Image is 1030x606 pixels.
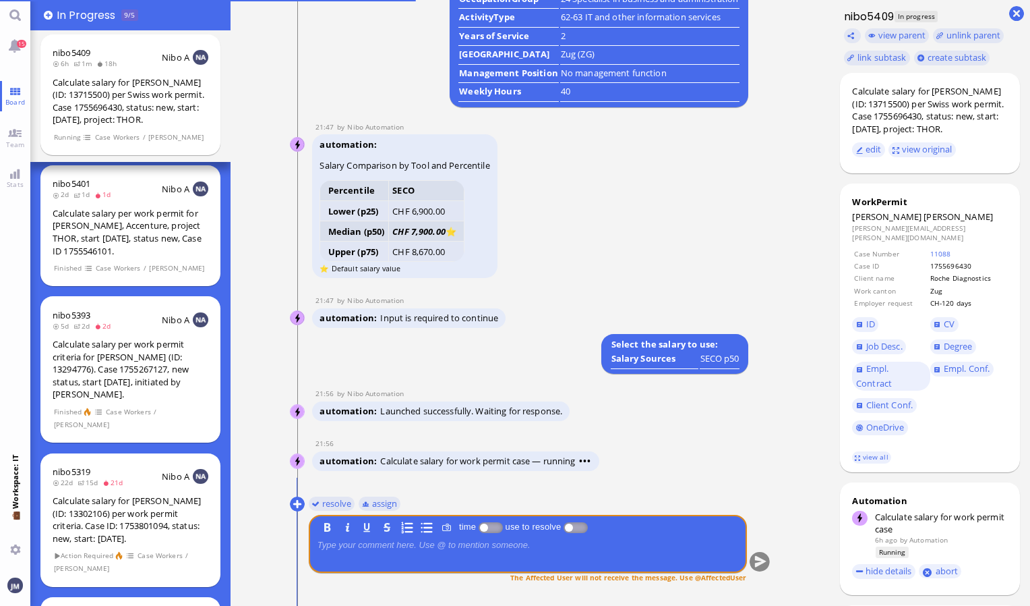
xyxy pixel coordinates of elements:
b: Select the salary to use: [609,336,721,353]
span: 15 [17,40,26,48]
a: Client Conf. [852,398,916,413]
span: [PERSON_NAME] [852,211,921,223]
label: use to resolve [503,522,564,532]
span: / [153,406,157,418]
span: In progress [895,11,938,22]
button: view parent [865,28,930,43]
button: edit [852,142,885,157]
strong: Upper (p75) [328,246,378,258]
a: nibo5401 [53,177,90,190]
button: U [360,520,375,534]
img: You [7,578,22,593]
a: Empl. Contract [852,362,930,391]
td: Case Number [853,248,928,259]
span: link subtask [857,51,907,63]
span: In progress [57,7,120,23]
td: Years of Service [458,29,558,47]
img: NA [193,469,208,484]
td: Employer request [853,298,928,308]
a: nibo5319 [53,466,90,478]
span: by [337,389,348,398]
span: • [579,455,583,467]
span: 6h [53,59,73,68]
span: Case Workers [138,550,183,561]
span: by [337,296,348,305]
span: by [337,122,348,132]
span: Team [3,140,28,149]
span: 1m [73,59,96,68]
h3: Salary Comparison by Tool and Percentile [320,159,489,171]
i: CHF 7,900.00 [392,225,446,238]
strong: Median (p50) [328,225,385,238]
span: Nibo A [162,51,189,63]
span: Running [53,132,81,143]
a: nibo5409 [53,47,90,59]
span: 15d [78,478,102,487]
span: CV [944,318,955,330]
button: Add [44,11,53,20]
span: automation [320,138,380,150]
td: CHF 6,900.00 [388,201,464,221]
span: [PERSON_NAME] [53,563,109,574]
span: 21:56 [315,389,337,398]
button: Copy ticket nibo5409 link to clipboard [844,28,861,43]
a: 11088 [930,249,951,258]
img: Nibo Automation [291,138,305,153]
span: Finished [53,263,82,274]
span: Input is required to continue [380,312,498,324]
div: Calculate salary for [PERSON_NAME] (ID: 13715500) per Swiss work permit. Case 1755696430, status:... [53,76,208,126]
span: Finished [53,406,82,418]
span: Case Workers [94,132,140,143]
p-inputswitch: use to resolve [564,522,588,532]
span: 9 [124,10,128,20]
span: [PERSON_NAME] [149,263,205,274]
span: 2d [53,190,73,199]
span: Stats [3,180,27,189]
span: / [142,132,146,143]
td: Weekly Hours [458,84,558,102]
td: Salary Sources [611,352,698,369]
runbook-parameter-view: No management function [561,67,667,79]
span: automation [320,405,380,417]
span: automation@nibo.ai [347,122,404,132]
div: Calculate salary per work permit criteria for [PERSON_NAME] (ID: 13294776). Case 1755267127, new ... [53,338,208,401]
span: Nibo A [162,183,189,195]
span: [PERSON_NAME] [148,132,204,143]
button: resolve [309,496,355,511]
span: Job Desc. [866,340,903,352]
span: Client Conf. [866,399,913,411]
runbook-parameter-view: 40 [561,85,570,97]
a: nibo5393 [53,309,90,321]
img: NA [193,182,208,196]
a: ID [852,317,878,332]
span: 1d [94,190,115,199]
span: Launched successfully. Waiting for response. [380,405,562,417]
dd: [PERSON_NAME][EMAIL_ADDRESS][PERSON_NAME][DOMAIN_NAME] [852,223,1008,243]
span: 21d [102,478,127,487]
a: OneDrive [852,420,908,435]
td: ⭐ [388,221,464,242]
button: hide details [852,564,915,579]
span: In progress is overloaded [121,9,138,21]
span: automation@nibo.ai [347,389,404,398]
span: Empl. Conf. [944,362,990,375]
img: NA [193,312,208,327]
td: Zug [930,285,1006,296]
div: WorkPermit [852,196,1008,208]
span: 💼 Workspace: IT [10,509,20,539]
span: 21:47 [315,296,337,305]
span: Case Workers [95,263,141,274]
span: 5d [53,321,73,331]
span: 6h ago [875,535,898,545]
a: Degree [930,339,976,354]
td: Work canton [853,285,928,296]
th: Percentile [320,180,388,200]
span: ID [866,318,875,330]
div: Calculate salary for work permit case [875,511,1008,535]
button: S [380,520,394,534]
span: [PERSON_NAME] [923,211,993,223]
button: view original [888,142,956,157]
label: time [456,522,479,532]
